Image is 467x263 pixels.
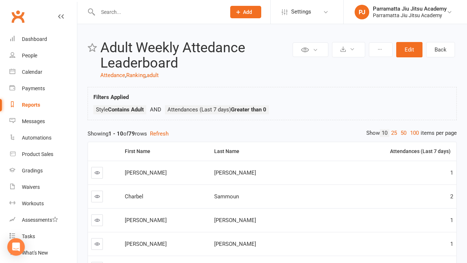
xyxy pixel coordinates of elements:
[22,118,45,124] div: Messages
[9,130,77,146] a: Automations
[9,47,77,64] a: People
[22,168,43,174] div: Gradings
[125,72,126,79] span: ,
[22,36,47,42] div: Dashboard
[93,94,129,100] strong: Filters Applied
[408,129,421,137] a: 100
[389,129,399,137] a: 25
[9,97,77,113] a: Reports
[9,113,77,130] a: Messages
[22,135,51,141] div: Automations
[450,193,453,200] span: 2
[355,5,369,19] div: PJ
[9,245,77,261] a: What's New
[399,129,408,137] a: 50
[22,184,40,190] div: Waivers
[9,163,77,179] a: Gradings
[125,169,167,176] span: [PERSON_NAME]
[396,42,422,57] button: Edit
[214,193,239,200] span: Sammoun
[22,201,44,206] div: Workouts
[450,241,453,247] span: 1
[230,6,261,18] button: Add
[108,106,144,113] strong: Contains Adult
[150,129,169,138] button: Refresh
[146,72,147,79] span: ,
[9,228,77,245] a: Tasks
[231,106,266,113] strong: Greater than 0
[9,179,77,195] a: Waivers
[450,217,453,224] span: 1
[380,129,389,137] a: 10
[9,80,77,97] a: Payments
[125,241,167,247] span: [PERSON_NAME]
[9,64,77,80] a: Calendar
[9,7,27,26] a: Clubworx
[100,72,125,79] a: Attedance
[373,5,447,12] div: Parramatta Jiu Jitsu Academy
[9,146,77,163] a: Product Sales
[22,250,48,256] div: What's New
[22,85,45,91] div: Payments
[332,149,451,154] div: Attendances (Last 7 days)
[22,53,37,58] div: People
[291,4,311,20] span: Settings
[108,130,123,137] strong: 1 - 10
[243,9,252,15] span: Add
[126,72,146,79] a: Ranking
[9,212,77,228] a: Assessments
[373,12,447,19] div: Parramatta Jiu Jitsu Academy
[96,7,221,17] input: Search...
[450,169,453,176] span: 1
[125,193,143,200] span: Charbel
[7,238,25,256] div: Open Intercom Messenger
[22,151,53,157] div: Product Sales
[214,149,323,154] div: Last Name
[22,102,40,108] div: Reports
[214,241,256,247] span: [PERSON_NAME]
[9,31,77,47] a: Dashboard
[22,233,35,239] div: Tasks
[366,129,457,137] div: Show items per page
[9,195,77,212] a: Workouts
[214,217,256,224] span: [PERSON_NAME]
[125,149,205,154] div: First Name
[426,42,455,57] a: Back
[100,40,291,71] h2: Adult Weekly Attedance Leaderboard
[96,106,144,113] span: Style
[167,106,266,113] span: Attendances (Last 7 days)
[22,69,42,75] div: Calendar
[88,129,457,138] div: Showing of rows
[22,217,58,223] div: Assessments
[125,217,167,224] span: [PERSON_NAME]
[147,72,159,79] a: adult
[214,169,256,176] span: [PERSON_NAME]
[128,130,135,137] strong: 79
